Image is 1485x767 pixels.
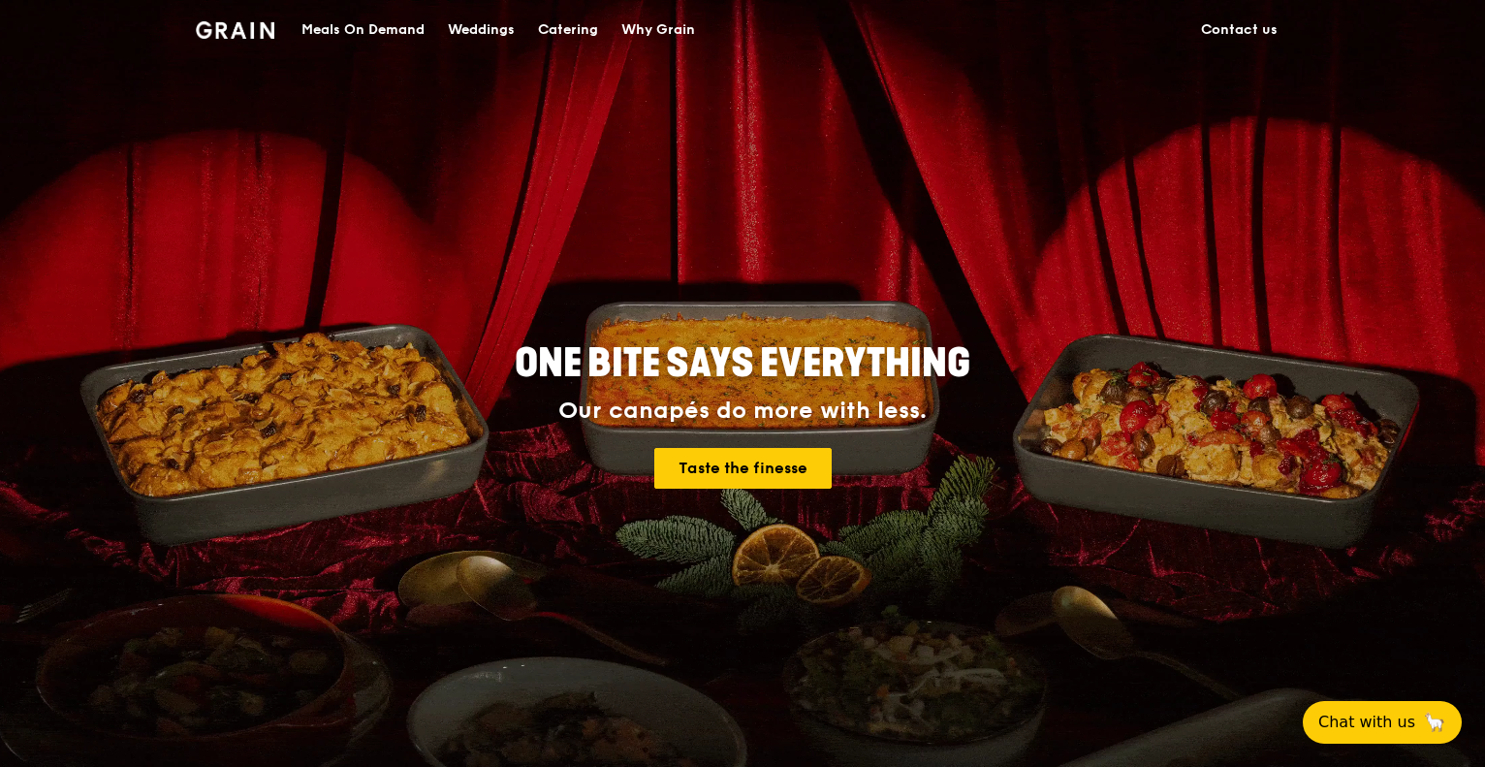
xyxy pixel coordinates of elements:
a: Taste the finesse [654,448,832,489]
span: Chat with us [1318,711,1415,734]
div: Why Grain [621,1,695,59]
div: Meals On Demand [301,1,425,59]
div: Weddings [448,1,515,59]
a: Catering [526,1,610,59]
div: Our canapés do more with less. [394,398,1091,425]
span: 🦙 [1423,711,1446,734]
a: Weddings [436,1,526,59]
button: Chat with us🦙 [1303,701,1462,744]
img: Grain [196,21,274,39]
span: ONE BITE SAYS EVERYTHING [515,340,970,387]
div: Catering [538,1,598,59]
a: Why Grain [610,1,707,59]
a: Contact us [1189,1,1289,59]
